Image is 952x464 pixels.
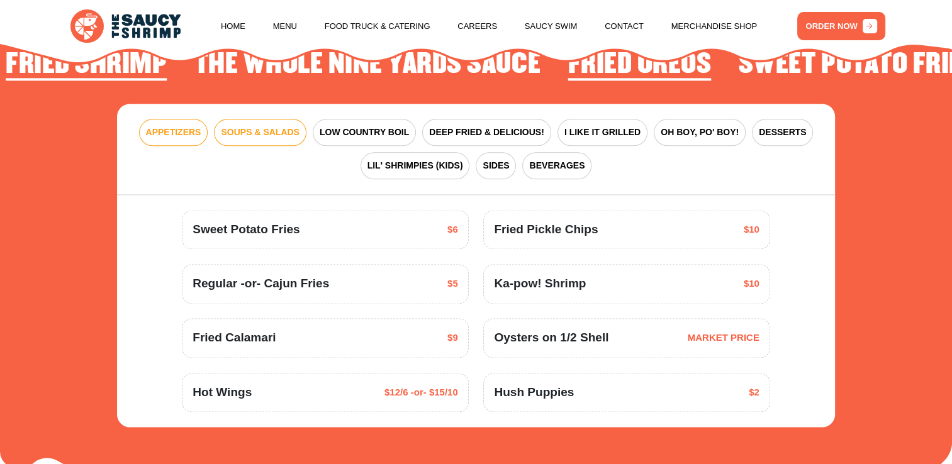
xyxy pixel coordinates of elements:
[361,152,470,179] button: LIL' SHRIMPIES (KIDS)
[494,221,598,239] span: Fried Pickle Chips
[367,159,463,172] span: LIL' SHRIMPIES (KIDS)
[752,119,813,146] button: DESSERTS
[564,126,641,139] span: I LIKE IT GRILLED
[476,152,516,179] button: SIDES
[313,119,416,146] button: LOW COUNTRY BOIL
[193,275,329,293] span: Regular -or- Cajun Fries
[744,223,759,237] span: $10
[605,3,644,50] a: Contact
[384,385,458,400] span: $12/6 -or- $15/10
[194,49,540,84] li: 2 of 4
[214,119,306,146] button: SOUPS & SALADS
[6,49,167,84] li: 1 of 4
[557,119,647,146] button: I LIKE IT GRILLED
[447,331,458,345] span: $9
[494,329,608,347] span: Oysters on 1/2 Shell
[139,119,208,146] button: APPETIZERS
[759,126,806,139] span: DESSERTS
[70,9,181,43] img: logo
[671,3,758,50] a: Merchandise Shop
[194,49,540,80] h2: The Whole Nine Yards Sauce
[529,159,585,172] span: BEVERAGES
[688,331,759,345] span: MARKET PRICE
[273,3,297,50] a: Menu
[6,49,167,80] h2: Fried Shrimp
[325,3,430,50] a: Food Truck & Catering
[447,223,458,237] span: $6
[320,126,409,139] span: LOW COUNTRY BOIL
[568,49,712,80] h2: Fried Oreos
[661,126,739,139] span: OH BOY, PO' BOY!
[483,159,509,172] span: SIDES
[422,119,551,146] button: DEEP FRIED & DELICIOUS!
[525,3,578,50] a: Saucy Swim
[749,385,759,400] span: $2
[193,329,276,347] span: Fried Calamari
[193,384,252,402] span: Hot Wings
[146,126,201,139] span: APPETIZERS
[429,126,544,139] span: DEEP FRIED & DELICIOUS!
[221,3,245,50] a: Home
[568,49,712,84] li: 3 of 4
[193,221,300,239] span: Sweet Potato Fries
[494,275,586,293] span: Ka-pow! Shrimp
[797,12,886,40] a: ORDER NOW
[494,384,574,402] span: Hush Puppies
[447,277,458,291] span: $5
[457,3,497,50] a: Careers
[221,126,299,139] span: SOUPS & SALADS
[744,277,759,291] span: $10
[522,152,591,179] button: BEVERAGES
[654,119,746,146] button: OH BOY, PO' BOY!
